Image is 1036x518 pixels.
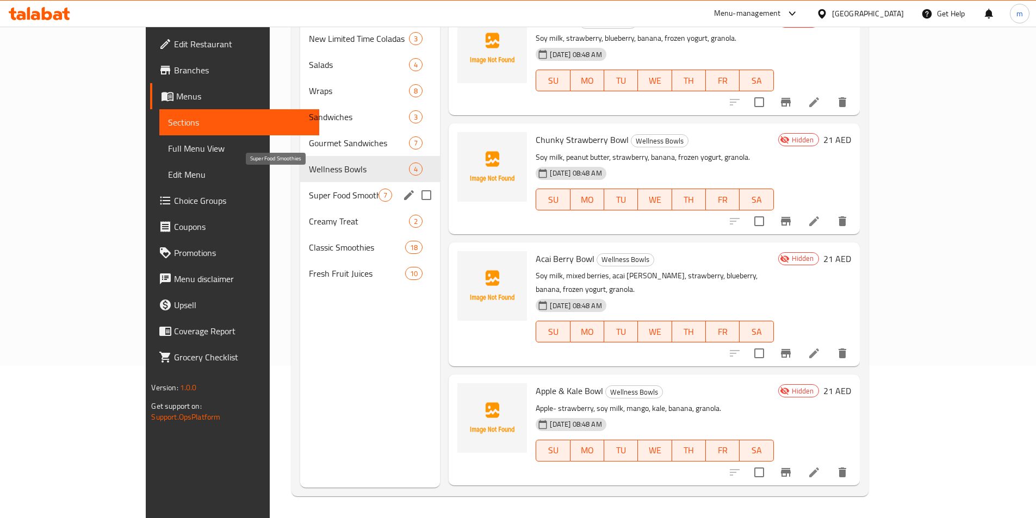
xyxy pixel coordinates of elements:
span: Coverage Report [174,324,310,338]
span: MO [575,192,600,208]
span: TU [609,442,634,458]
div: items [409,58,423,71]
button: delete [829,340,855,366]
div: Salads4 [300,52,440,78]
h6: 21 AED [823,132,851,147]
h6: 21 AED [823,251,851,266]
a: Edit menu item [808,215,821,228]
span: Select to update [748,91,771,114]
div: Wellness Bowls [597,253,654,266]
span: TH [677,442,702,458]
span: TH [677,324,702,340]
button: MO [570,321,604,342]
button: WE [638,70,672,91]
div: items [409,136,423,149]
span: [DATE] 08:48 AM [545,168,606,178]
span: Hidden [787,135,818,145]
div: items [405,241,423,254]
span: Coupons [174,220,310,233]
span: TU [609,73,634,89]
button: FR [706,321,740,342]
span: SU [541,73,566,89]
span: 10 [406,269,422,279]
span: FR [710,324,735,340]
button: MO [570,70,604,91]
a: Promotions [150,240,319,266]
div: items [409,84,423,97]
button: Branch-specific-item [773,340,799,366]
span: 7 [379,190,392,201]
button: SU [536,70,570,91]
button: MO [570,440,604,461]
div: Gourmet Sandwiches [309,136,409,149]
div: Super Food Smoothies7edit [300,182,440,208]
span: TU [609,324,634,340]
button: SA [740,321,773,342]
span: SA [744,192,769,208]
span: Edit Menu [168,168,310,181]
span: Menus [176,90,310,103]
span: Upsell [174,298,310,311]
span: SA [744,324,769,340]
span: TU [609,192,634,208]
span: [DATE] 08:48 AM [545,49,606,60]
div: Sandwiches3 [300,104,440,130]
span: MO [575,73,600,89]
a: Grocery Checklist [150,344,319,370]
a: Edit Restaurant [150,31,319,57]
span: SU [541,324,566,340]
span: Wellness Bowls [606,386,662,398]
span: Choice Groups [174,194,310,207]
a: Edit Menu [159,161,319,188]
a: Upsell [150,292,319,318]
p: Soy milk, mixed berries, acai [PERSON_NAME], strawberry, blueberry, banana, frozen yogurt, granola. [536,269,773,296]
button: WE [638,189,672,210]
span: SU [541,192,566,208]
button: MO [570,189,604,210]
span: Edit Restaurant [174,38,310,51]
button: TU [604,70,638,91]
a: Support.OpsPlatform [151,410,220,424]
div: items [409,110,423,123]
span: New Limited Time Coladas [309,32,409,45]
div: New Limited Time Coladas3 [300,26,440,52]
span: Get support on: [151,399,201,413]
span: 4 [410,164,422,174]
img: Berry Bowl [457,14,527,83]
span: WE [642,192,667,208]
div: Wellness Bowls4 [300,156,440,182]
div: items [409,32,423,45]
button: Branch-specific-item [773,208,799,234]
a: Branches [150,57,319,83]
button: TH [672,321,706,342]
span: 18 [406,242,422,253]
div: Creamy Treat2 [300,208,440,234]
button: TU [604,189,638,210]
button: SA [740,440,773,461]
span: Acai Berry Bowl [536,251,594,267]
button: WE [638,440,672,461]
span: MO [575,324,600,340]
button: edit [401,187,417,203]
p: Soy milk, peanut butter, strawberry, banana, frozen yogurt, granola. [536,151,773,164]
span: Menu disclaimer [174,272,310,285]
div: Wraps8 [300,78,440,104]
span: 3 [410,112,422,122]
span: Sections [168,116,310,129]
div: Sandwiches [309,110,409,123]
a: Edit menu item [808,347,821,360]
img: Acai Berry Bowl [457,251,527,321]
a: Coverage Report [150,318,319,344]
div: Menu-management [714,7,781,20]
button: delete [829,208,855,234]
nav: Menu sections [300,21,440,291]
div: Classic Smoothies18 [300,234,440,260]
span: Wellness Bowls [309,163,409,176]
span: Wellness Bowls [631,135,688,147]
span: Fresh Fruit Juices [309,267,405,280]
span: 3 [410,34,422,44]
div: items [409,163,423,176]
p: Soy milk, strawberry, blueberry, banana, frozen yogurt, granola. [536,32,773,45]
